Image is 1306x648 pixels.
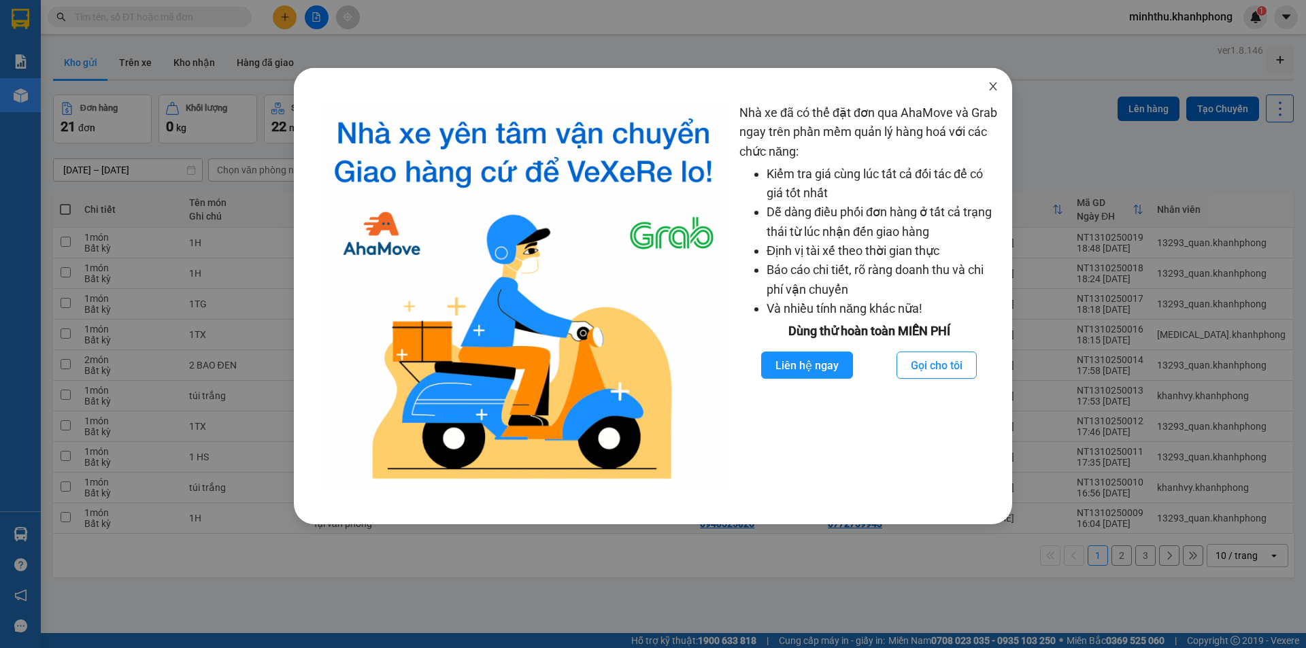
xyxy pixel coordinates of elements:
[911,357,962,374] span: Gọi cho tôi
[775,357,839,374] span: Liên hệ ngay
[767,165,999,203] li: Kiểm tra giá cùng lúc tất cả đối tác để có giá tốt nhất
[761,352,853,379] button: Liên hệ ngay
[767,260,999,299] li: Báo cáo chi tiết, rõ ràng doanh thu và chi phí vận chuyển
[739,103,999,490] div: Nhà xe đã có thể đặt đơn qua AhaMove và Grab ngay trên phần mềm quản lý hàng hoá với các chức năng:
[767,241,999,260] li: Định vị tài xế theo thời gian thực
[767,203,999,241] li: Dễ dàng điều phối đơn hàng ở tất cả trạng thái từ lúc nhận đến giao hàng
[767,299,999,318] li: Và nhiều tính năng khác nữa!
[897,352,977,379] button: Gọi cho tôi
[974,68,1012,106] button: Close
[988,81,999,92] span: close
[739,322,999,341] div: Dùng thử hoàn toàn MIỄN PHÍ
[318,103,729,490] img: logo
